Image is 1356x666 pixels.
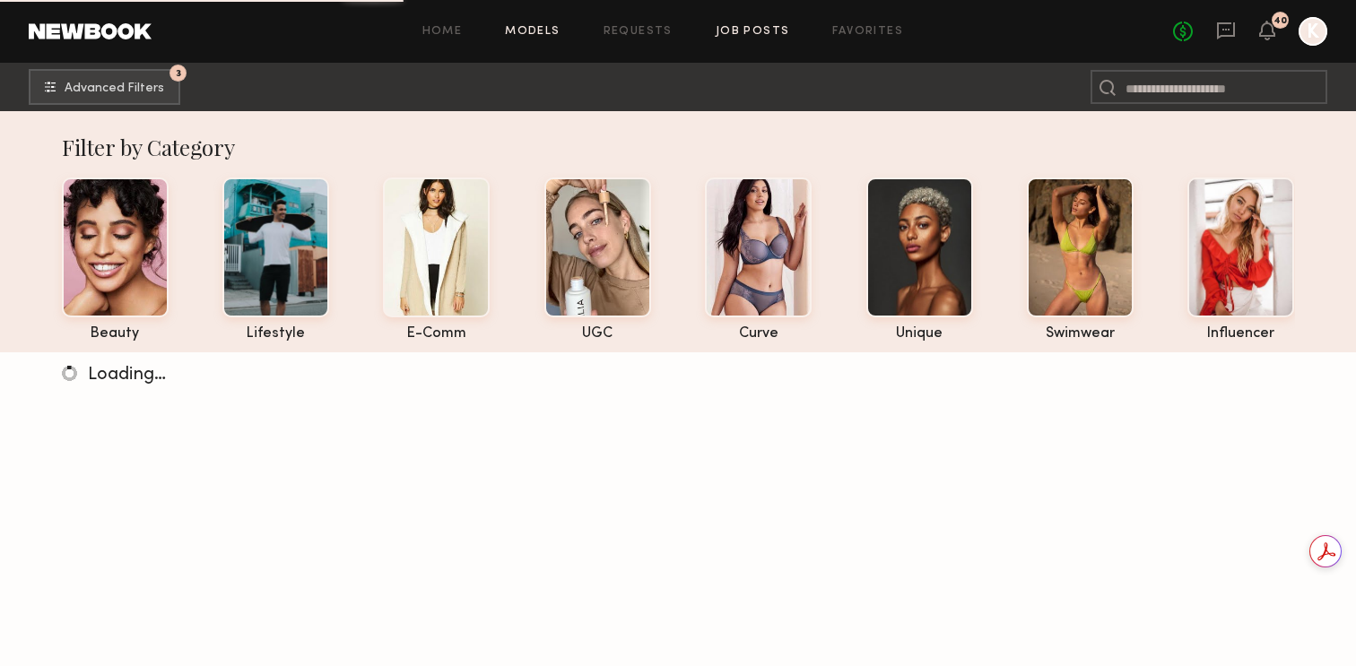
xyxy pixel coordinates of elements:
[65,82,164,95] span: Advanced Filters
[176,69,181,77] span: 3
[1299,17,1327,46] a: K
[62,326,169,342] div: beauty
[705,326,812,342] div: curve
[383,326,490,342] div: e-comm
[62,133,1295,161] div: Filter by Category
[544,326,651,342] div: UGC
[1027,326,1134,342] div: swimwear
[505,26,560,38] a: Models
[422,26,463,38] a: Home
[832,26,903,38] a: Favorites
[1187,326,1294,342] div: influencer
[222,326,329,342] div: lifestyle
[1273,16,1287,26] div: 40
[88,367,166,384] span: Loading…
[716,26,790,38] a: Job Posts
[866,326,973,342] div: unique
[29,69,180,105] button: 3Advanced Filters
[604,26,673,38] a: Requests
